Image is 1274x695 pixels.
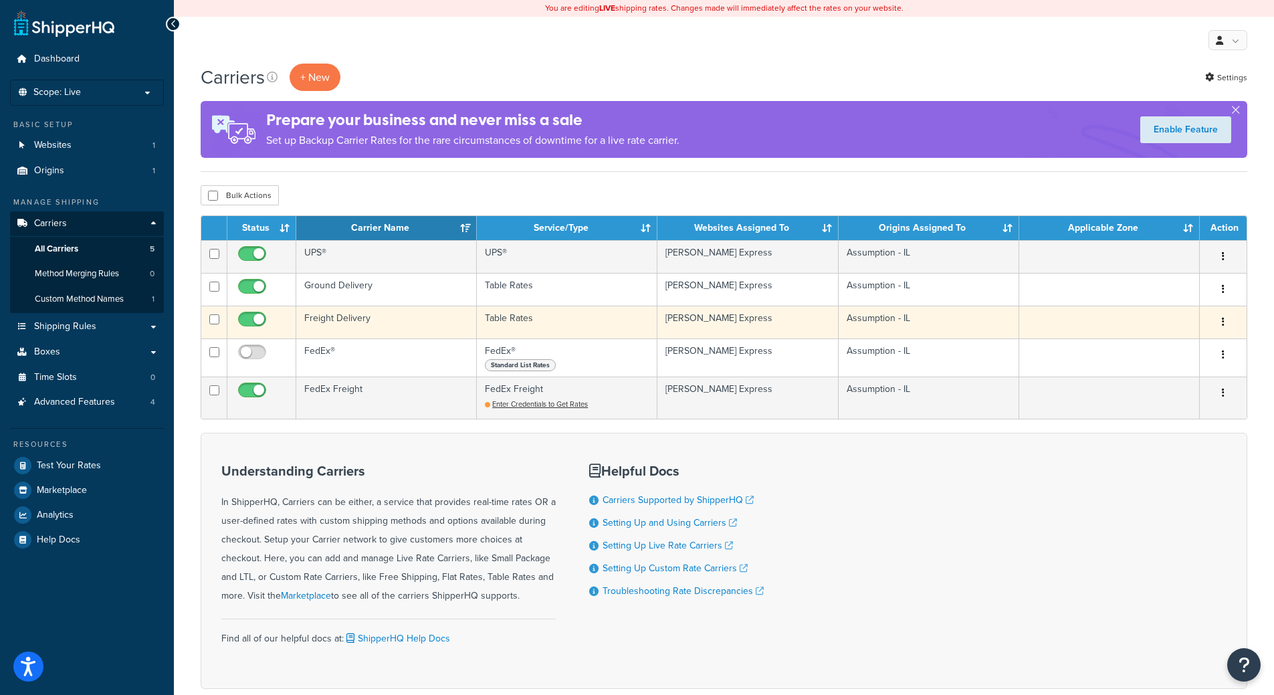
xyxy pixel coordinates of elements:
[839,338,1019,377] td: Assumption - IL
[344,631,450,646] a: ShipperHQ Help Docs
[1200,216,1247,240] th: Action
[35,243,78,255] span: All Carriers
[10,211,164,313] li: Carriers
[657,240,838,273] td: [PERSON_NAME] Express
[152,294,154,305] span: 1
[221,619,556,648] div: Find all of our helpful docs at:
[221,464,556,478] h3: Understanding Carriers
[477,306,657,338] td: Table Rates
[35,268,119,280] span: Method Merging Rules
[34,321,96,332] span: Shipping Rules
[14,10,114,37] a: ShipperHQ Home
[603,516,737,530] a: Setting Up and Using Carriers
[477,273,657,306] td: Table Rates
[10,390,164,415] li: Advanced Features
[150,243,154,255] span: 5
[1140,116,1231,143] a: Enable Feature
[657,377,838,419] td: [PERSON_NAME] Express
[477,240,657,273] td: UPS®
[296,338,477,377] td: FedEx®
[10,133,164,158] a: Websites 1
[1227,648,1261,682] button: Open Resource Center
[227,216,296,240] th: Status: activate to sort column ascending
[34,218,67,229] span: Carriers
[10,197,164,208] div: Manage Shipping
[10,47,164,72] a: Dashboard
[266,109,679,131] h4: Prepare your business and never miss a sale
[477,377,657,419] td: FedEx Freight
[221,464,556,605] div: In ShipperHQ, Carriers can be either, a service that provides real-time rates OR a user-defined r...
[485,359,556,371] span: Standard List Rates
[603,584,764,598] a: Troubleshooting Rate Discrepancies
[281,589,331,603] a: Marketplace
[10,439,164,450] div: Resources
[150,372,155,383] span: 0
[296,377,477,419] td: FedEx Freight
[839,306,1019,338] td: Assumption - IL
[34,372,77,383] span: Time Slots
[839,377,1019,419] td: Assumption - IL
[201,185,279,205] button: Bulk Actions
[603,538,733,553] a: Setting Up Live Rate Carriers
[10,314,164,339] a: Shipping Rules
[296,306,477,338] td: Freight Delivery
[10,211,164,236] a: Carriers
[290,64,340,91] button: + New
[37,485,87,496] span: Marketplace
[10,262,164,286] a: Method Merging Rules 0
[10,133,164,158] li: Websites
[10,365,164,390] a: Time Slots 0
[296,273,477,306] td: Ground Delivery
[34,165,64,177] span: Origins
[37,534,80,546] span: Help Docs
[485,399,588,409] a: Enter Credentials to Get Rates
[37,460,101,472] span: Test Your Rates
[477,338,657,377] td: FedEx®
[492,399,588,409] span: Enter Credentials to Get Rates
[296,216,477,240] th: Carrier Name: activate to sort column ascending
[10,390,164,415] a: Advanced Features 4
[10,287,164,312] li: Custom Method Names
[657,306,838,338] td: [PERSON_NAME] Express
[603,493,754,507] a: Carriers Supported by ShipperHQ
[657,338,838,377] td: [PERSON_NAME] Express
[35,294,124,305] span: Custom Method Names
[34,397,115,408] span: Advanced Features
[152,140,155,151] span: 1
[10,262,164,286] li: Method Merging Rules
[150,268,154,280] span: 0
[10,454,164,478] a: Test Your Rates
[839,216,1019,240] th: Origins Assigned To: activate to sort column ascending
[10,237,164,262] li: All Carriers
[201,101,266,158] img: ad-rules-rateshop-fe6ec290ccb7230408bd80ed9643f0289d75e0ffd9eb532fc0e269fcd187b520.png
[10,159,164,183] a: Origins 1
[10,340,164,365] a: Boxes
[152,165,155,177] span: 1
[150,397,155,408] span: 4
[657,273,838,306] td: [PERSON_NAME] Express
[10,287,164,312] a: Custom Method Names 1
[10,478,164,502] a: Marketplace
[10,503,164,527] a: Analytics
[296,240,477,273] td: UPS®
[599,2,615,14] b: LIVE
[657,216,838,240] th: Websites Assigned To: activate to sort column ascending
[477,216,657,240] th: Service/Type: activate to sort column ascending
[1019,216,1200,240] th: Applicable Zone: activate to sort column ascending
[10,159,164,183] li: Origins
[34,54,80,65] span: Dashboard
[10,365,164,390] li: Time Slots
[10,237,164,262] a: All Carriers 5
[201,64,265,90] h1: Carriers
[34,140,72,151] span: Websites
[34,346,60,358] span: Boxes
[589,464,764,478] h3: Helpful Docs
[10,528,164,552] a: Help Docs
